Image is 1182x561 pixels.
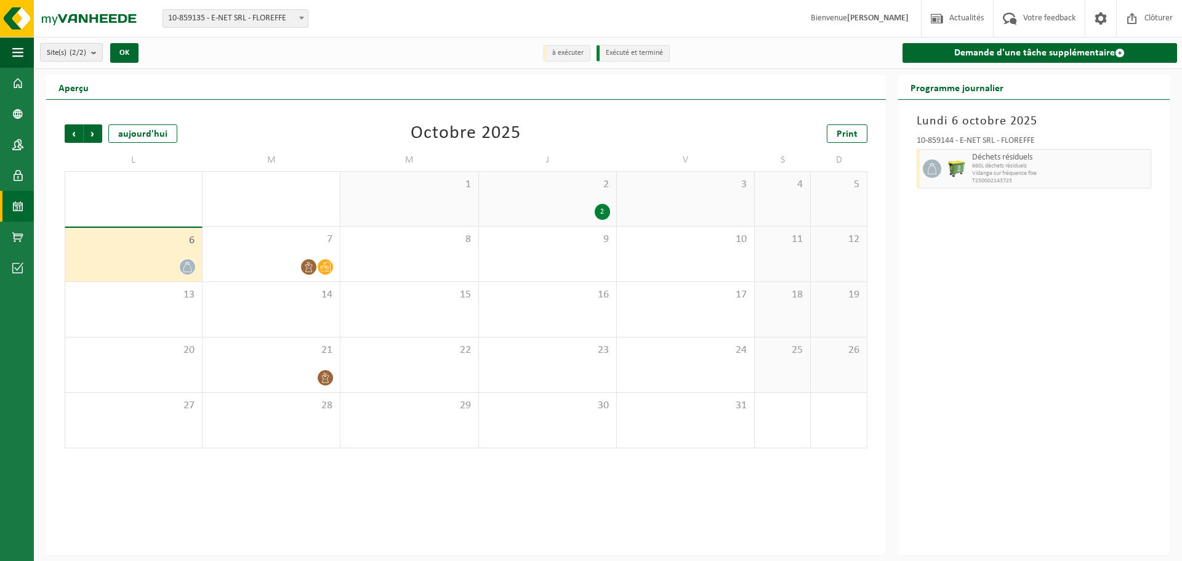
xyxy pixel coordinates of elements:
[761,178,804,192] span: 4
[817,178,860,192] span: 5
[817,233,860,246] span: 12
[71,399,196,413] span: 27
[761,233,804,246] span: 11
[903,43,1177,63] a: Demande d'une tâche supplémentaire
[817,344,860,357] span: 26
[340,149,478,171] td: M
[595,204,610,220] div: 2
[972,163,1148,170] span: 660L déchets résiduels
[479,149,617,171] td: J
[817,288,860,302] span: 19
[347,344,472,357] span: 22
[917,137,1151,149] div: 10-859144 - E-NET SRL - FLOREFFE
[40,43,103,62] button: Site(s)(2/2)
[623,233,748,246] span: 10
[623,399,748,413] span: 31
[485,178,610,192] span: 2
[71,344,196,357] span: 20
[347,233,472,246] span: 8
[485,288,610,302] span: 16
[947,159,966,178] img: WB-0660-HPE-GN-50
[84,124,102,143] span: Suivant
[972,170,1148,177] span: Vidange sur fréquence fixe
[47,44,86,62] span: Site(s)
[485,399,610,413] span: 30
[347,399,472,413] span: 29
[837,129,858,139] span: Print
[71,288,196,302] span: 13
[70,49,86,57] count: (2/2)
[597,45,670,62] li: Exécuté et terminé
[46,75,101,99] h2: Aperçu
[847,14,909,23] strong: [PERSON_NAME]
[972,153,1148,163] span: Déchets résiduels
[917,112,1151,131] h3: Lundi 6 octobre 2025
[485,344,610,357] span: 23
[108,124,177,143] div: aujourd'hui
[163,10,308,27] span: 10-859135 - E-NET SRL - FLOREFFE
[761,344,804,357] span: 25
[65,149,203,171] td: L
[411,124,521,143] div: Octobre 2025
[623,178,748,192] span: 3
[761,288,804,302] span: 18
[203,149,340,171] td: M
[898,75,1016,99] h2: Programme journalier
[209,344,334,357] span: 21
[347,178,472,192] span: 1
[347,288,472,302] span: 15
[209,233,334,246] span: 7
[65,124,83,143] span: Précédent
[209,288,334,302] span: 14
[543,45,590,62] li: à exécuter
[623,344,748,357] span: 24
[71,234,196,248] span: 6
[972,177,1148,185] span: T250002143725
[485,233,610,246] span: 9
[110,43,139,63] button: OK
[209,399,334,413] span: 28
[755,149,811,171] td: S
[827,124,867,143] a: Print
[163,9,308,28] span: 10-859135 - E-NET SRL - FLOREFFE
[811,149,867,171] td: D
[623,288,748,302] span: 17
[617,149,755,171] td: V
